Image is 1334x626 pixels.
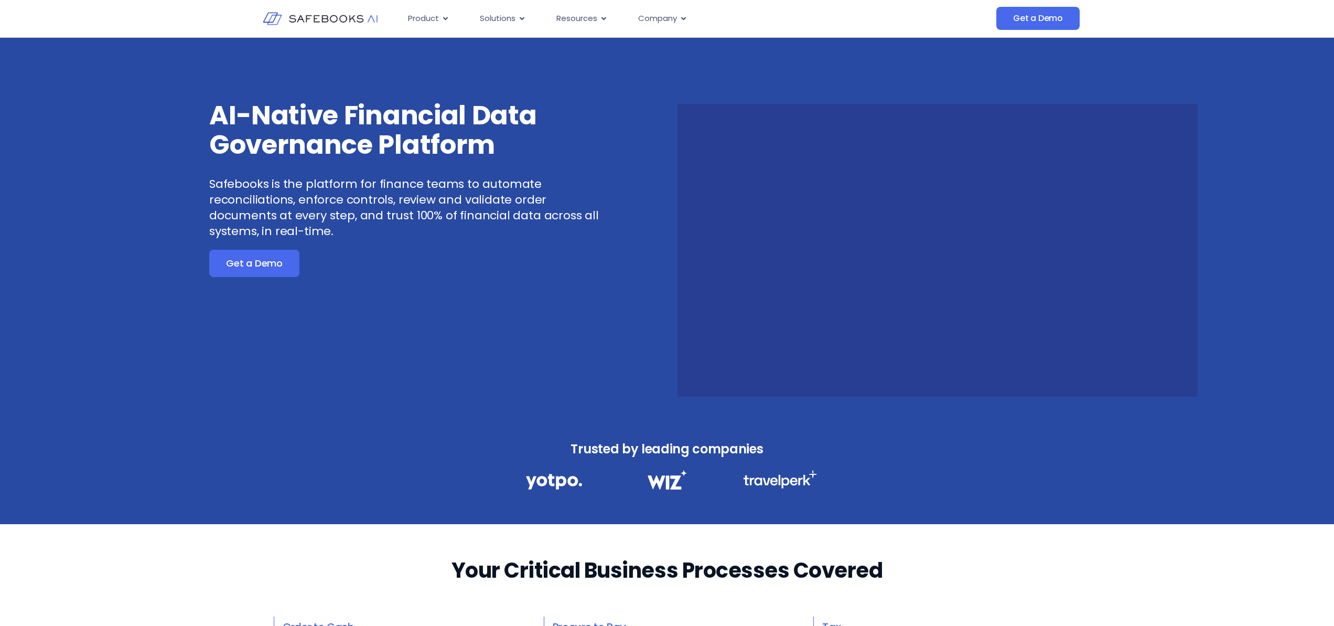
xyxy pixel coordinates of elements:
h3: AI-Native Financial Data Governance Platform [209,101,599,160]
h2: Your Critical Business Processes Covered​​ [451,556,883,585]
span: Get a Demo [226,258,283,269]
span: Company [638,13,677,25]
span: Get a Demo [1013,13,1063,24]
nav: Menu [400,8,891,29]
span: Resources [556,13,597,25]
img: Financial Data Governance 2 [642,470,692,490]
div: Menu Toggle [400,8,891,29]
span: Solutions [480,13,515,25]
span: Product [408,13,439,25]
h3: Trusted by leading companies [503,439,831,460]
a: Get a Demo [996,7,1080,30]
p: Safebooks is the platform for finance teams to automate reconciliations, enforce controls, review... [209,176,599,239]
img: Financial Data Governance 3 [743,470,817,489]
a: Get a Demo [209,250,299,277]
img: Financial Data Governance 1 [526,470,582,493]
